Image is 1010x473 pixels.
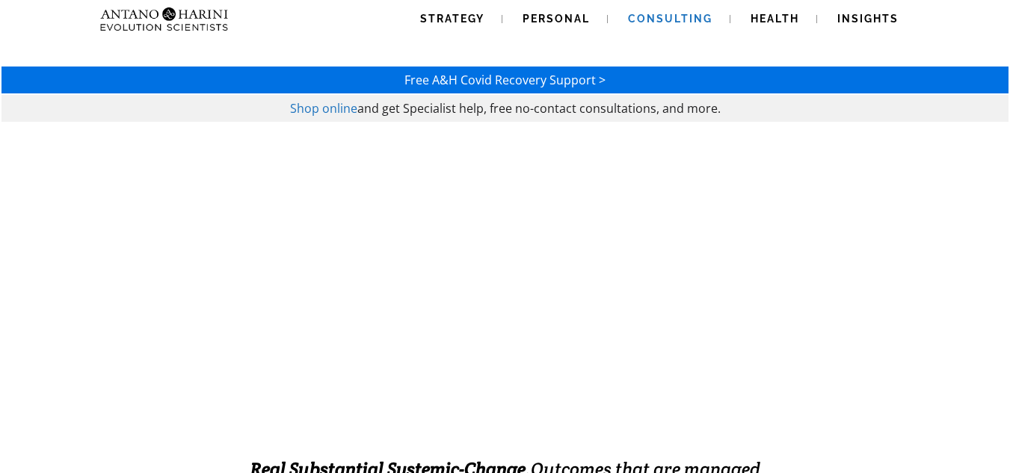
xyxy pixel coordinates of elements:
[420,13,484,25] span: Strategy
[628,13,712,25] span: Consulting
[290,100,357,117] a: Shop online
[523,13,590,25] span: Personal
[206,364,804,401] strong: EXCELLENCE INSTALLATION. ENABLED.
[837,13,899,25] span: Insights
[357,100,721,117] span: and get Specialist help, free no-contact consultations, and more.
[404,72,606,88] a: Free A&H Covid Recovery Support >
[751,13,799,25] span: Health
